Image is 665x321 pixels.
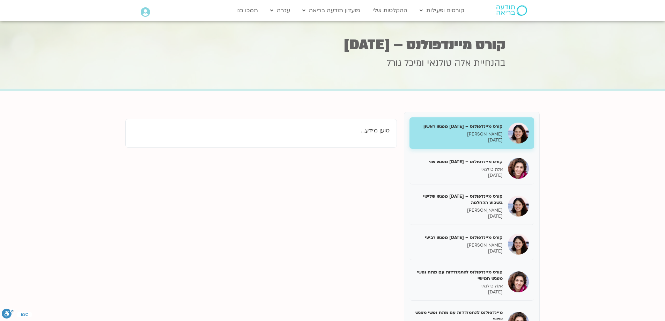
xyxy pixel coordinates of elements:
a: קורסים ופעילות [416,4,468,17]
p: [DATE] [415,289,503,295]
p: [PERSON_NAME] [415,242,503,248]
p: טוען מידע... [133,126,390,136]
h1: קורס מיינדפולנס – [DATE] [160,38,505,52]
p: [DATE] [415,213,503,219]
p: [DATE] [415,137,503,143]
span: אלה טולנאי ומיכל גורל [386,57,471,70]
img: קורס מיינדפולנס – יוני 25 מפגש שלישי בשבוע ההחלמה [508,196,529,217]
p: [PERSON_NAME] [415,131,503,137]
h5: קורס מיינדפולנס – [DATE] מפגש שני [415,159,503,165]
a: ההקלטות שלי [369,4,411,17]
a: עזרה [267,4,294,17]
img: קורס מיינדפולנס – יוני 25 מפגש רביעי [508,234,529,255]
p: [DATE] [415,173,503,178]
p: [PERSON_NAME] [415,207,503,213]
h5: קורס מיינדפולנס – [DATE] מפגש ראשון [415,123,503,130]
img: תודעה בריאה [496,5,527,16]
h5: קורס מיינדפולנס – [DATE] מפגש שלישי בשבוע ההחלמה [415,193,503,206]
h5: קורס מיינדפולנס להתמודדות עם מתח נפשי מפגש חמישי [415,269,503,282]
h5: קורס מיינדפולנס – [DATE] מפגש רביעי [415,234,503,241]
img: קורס מיינדפולנס להתמודדות עם מתח נפשי מפגש חמישי [508,271,529,292]
a: מועדון תודעה בריאה [299,4,364,17]
img: קורס מיינדפולנס – יוני 25 מפגש ראשון [508,123,529,144]
p: [DATE] [415,248,503,254]
a: תמכו בנו [233,4,261,17]
span: בהנחיית [474,57,505,70]
p: אלה טולנאי [415,167,503,173]
p: אלה טולנאי [415,283,503,289]
img: קורס מיינדפולנס – יוני 25 מפגש שני [508,158,529,179]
